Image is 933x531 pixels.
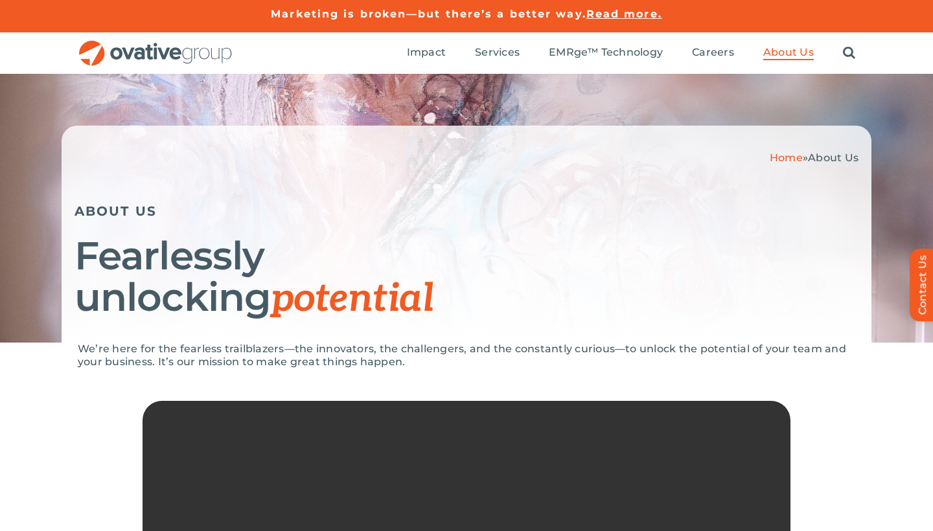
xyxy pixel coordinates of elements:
span: About Us [808,152,858,164]
a: Marketing is broken—but there’s a better way. [271,8,586,20]
a: OG_Full_horizontal_RGB [78,39,233,51]
span: Careers [692,46,734,59]
a: Services [475,46,520,60]
a: EMRge™ Technology [549,46,663,60]
a: Read more. [586,8,662,20]
a: Home [770,152,803,164]
a: About Us [763,46,814,60]
span: Impact [407,46,446,59]
p: We’re here for the fearless trailblazers—the innovators, the challengers, and the constantly curi... [78,343,855,368]
span: EMRge™ Technology [549,46,663,59]
h1: Fearlessly unlocking [75,235,858,320]
span: About Us [763,46,814,59]
nav: Menu [407,32,855,74]
a: Search [843,46,855,60]
a: Careers [692,46,734,60]
span: potential [271,276,433,322]
a: Impact [407,46,446,60]
span: Services [475,46,520,59]
span: » [770,152,858,164]
h5: ABOUT US [75,203,858,219]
